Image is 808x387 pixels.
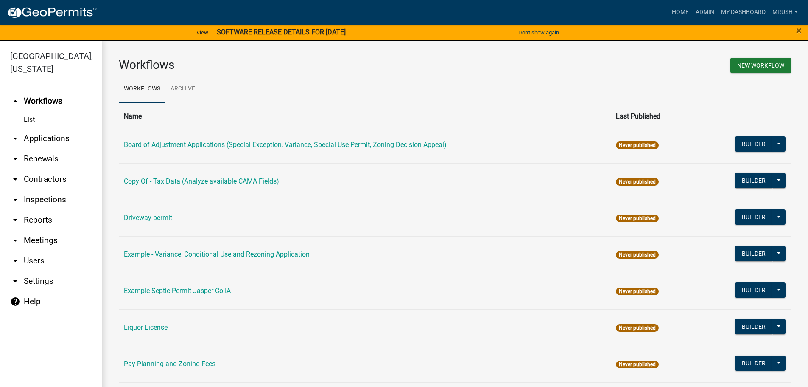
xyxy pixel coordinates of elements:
[10,235,20,246] i: arrow_drop_down
[616,324,659,332] span: Never published
[193,25,212,40] a: View
[119,106,611,127] th: Name
[217,28,346,36] strong: SOFTWARE RELEASE DETAILS FOR [DATE]
[769,4,801,20] a: MRush
[165,76,200,103] a: Archive
[796,25,802,37] span: ×
[692,4,718,20] a: Admin
[616,288,659,295] span: Never published
[730,58,791,73] button: New Workflow
[124,177,279,185] a: Copy Of - Tax Data (Analyze available CAMA Fields)
[10,195,20,205] i: arrow_drop_down
[10,154,20,164] i: arrow_drop_down
[10,174,20,184] i: arrow_drop_down
[124,141,447,149] a: Board of Adjustment Applications (Special Exception, Variance, Special Use Permit, Zoning Decisio...
[124,214,172,222] a: Driveway permit
[735,136,772,152] button: Builder
[124,287,231,295] a: Example Septic Permit Jasper Co IA
[10,133,20,144] i: arrow_drop_down
[10,215,20,225] i: arrow_drop_down
[616,141,659,149] span: Never published
[735,246,772,261] button: Builder
[124,250,310,258] a: Example - Variance, Conditional Use and Rezoning Application
[10,297,20,307] i: help
[119,58,449,72] h3: Workflows
[10,96,20,106] i: arrow_drop_up
[10,276,20,286] i: arrow_drop_down
[735,209,772,225] button: Builder
[718,4,769,20] a: My Dashboard
[616,251,659,259] span: Never published
[611,106,700,127] th: Last Published
[796,25,802,36] button: Close
[124,360,215,368] a: Pay Planning and Zoning Fees
[616,215,659,222] span: Never published
[735,173,772,188] button: Builder
[668,4,692,20] a: Home
[616,361,659,368] span: Never published
[10,256,20,266] i: arrow_drop_down
[515,25,562,40] button: Don't show again
[735,356,772,371] button: Builder
[735,319,772,334] button: Builder
[119,76,165,103] a: Workflows
[616,178,659,186] span: Never published
[124,323,168,331] a: Liquor License
[735,282,772,298] button: Builder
